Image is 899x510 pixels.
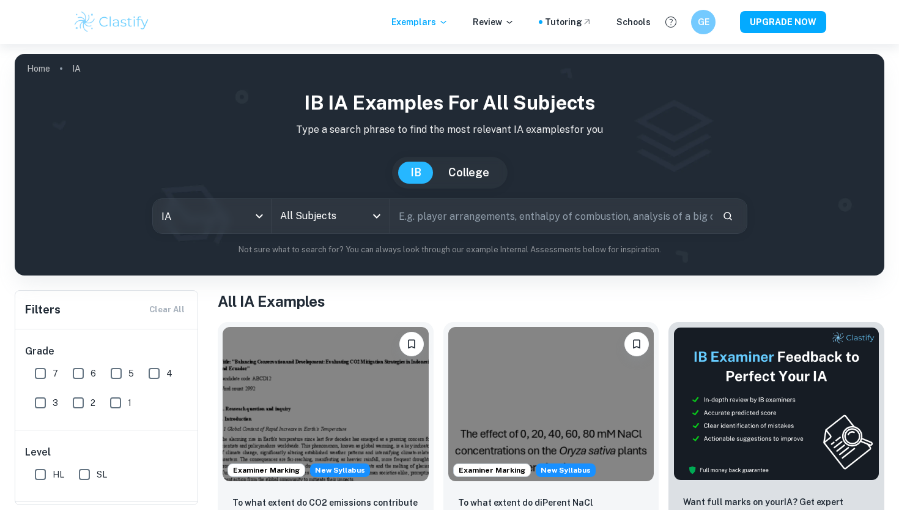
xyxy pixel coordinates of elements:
span: 3 [53,396,58,410]
p: Type a search phrase to find the most relevant IA examples for you [24,122,875,137]
span: 1 [128,396,131,410]
h1: All IA Examples [218,290,884,312]
button: UPGRADE NOW [740,11,826,33]
p: Exemplars [391,15,448,29]
button: Bookmark [624,332,649,356]
h6: Grade [25,344,189,359]
p: Review [473,15,514,29]
span: 5 [128,367,134,380]
a: Home [27,60,50,77]
button: IB [398,162,434,184]
h1: IB IA examples for all subjects [24,88,875,118]
button: GE [691,10,716,34]
button: Search [717,206,738,227]
a: Schools [616,15,651,29]
span: HL [53,468,64,481]
span: Examiner Marking [454,465,530,476]
img: Clastify logo [73,10,150,34]
h6: Level [25,445,189,460]
button: Help and Feedback [660,12,681,32]
span: New Syllabus [536,463,596,477]
h6: Filters [25,301,61,318]
div: Starting from the May 2026 session, the ESS IA requirements have changed. We created this exempla... [310,463,370,477]
div: Starting from the May 2026 session, the ESS IA requirements have changed. We created this exempla... [536,463,596,477]
img: Thumbnail [673,327,879,481]
span: 7 [53,367,58,380]
button: Bookmark [399,332,424,356]
span: SL [97,468,107,481]
p: Not sure what to search for? You can always look through our example Internal Assessments below f... [24,244,875,256]
img: ESS IA example thumbnail: To what extent do CO2 emissions contribu [223,327,429,481]
span: Examiner Marking [228,465,305,476]
h6: GE [697,15,711,29]
img: ESS IA example thumbnail: To what extent do diPerent NaCl concentr [448,327,654,481]
span: New Syllabus [310,463,370,477]
span: 6 [91,367,96,380]
input: E.g. player arrangements, enthalpy of combustion, analysis of a big city... [390,199,712,233]
span: 2 [91,396,95,410]
a: Tutoring [545,15,592,29]
img: profile cover [15,54,884,276]
p: IA [72,62,81,75]
button: Open [368,208,385,225]
span: 4 [166,367,172,380]
div: IA [153,199,271,233]
button: College [436,162,501,184]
